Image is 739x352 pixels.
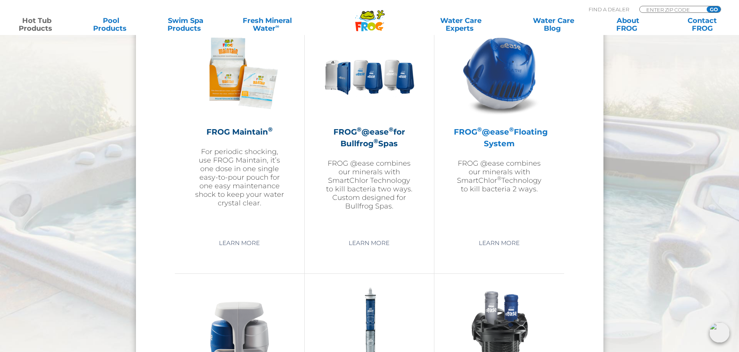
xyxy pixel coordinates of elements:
[524,17,582,32] a: Water CareBlog
[340,236,399,250] a: Learn More
[599,17,657,32] a: AboutFROG
[477,126,482,133] sup: ®
[82,17,140,32] a: PoolProducts
[324,28,414,118] img: bullfrog-product-hero-300x300.png
[509,126,514,133] sup: ®
[707,6,721,12] input: GO
[210,236,269,250] a: Learn More
[454,159,545,193] p: FROG @ease combines our minerals with SmartChlor Technology to kill bacteria 2 ways.
[709,322,730,343] img: openIcon
[231,17,303,32] a: Fresh MineralWater∞
[646,6,698,13] input: Zip Code Form
[194,28,285,118] img: Frog_Maintain_Hero-2-v2-300x300.png
[497,175,501,181] sup: ®
[324,126,414,149] h2: FROG @ease for Bullfrog Spas
[357,126,362,133] sup: ®
[374,137,378,145] sup: ®
[157,17,215,32] a: Swim SpaProducts
[470,236,529,250] a: Learn More
[414,17,508,32] a: Water CareExperts
[454,28,545,118] img: hot-tub-product-atease-system-300x300.png
[275,23,279,29] sup: ∞
[454,126,545,149] h2: FROG @ease Floating System
[454,28,545,230] a: FROG®@ease®Floating SystemFROG @ease combines our minerals with SmartChlor®Technology to kill bac...
[324,28,414,230] a: FROG®@ease®for Bullfrog®SpasFROG @ease combines our minerals with SmartChlor Technology to kill b...
[194,147,285,207] p: For periodic shocking, use FROG Maintain, it’s one dose in one single easy-to-pour pouch for one ...
[389,126,393,133] sup: ®
[589,6,629,13] p: Find A Dealer
[673,17,731,32] a: ContactFROG
[194,28,285,230] a: FROG Maintain®For periodic shocking, use FROG Maintain, it’s one dose in one single easy-to-pour ...
[194,126,285,138] h2: FROG Maintain
[8,17,66,32] a: Hot TubProducts
[268,126,273,133] sup: ®
[324,159,414,210] p: FROG @ease combines our minerals with SmartChlor Technology to kill bacteria two ways. Custom des...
